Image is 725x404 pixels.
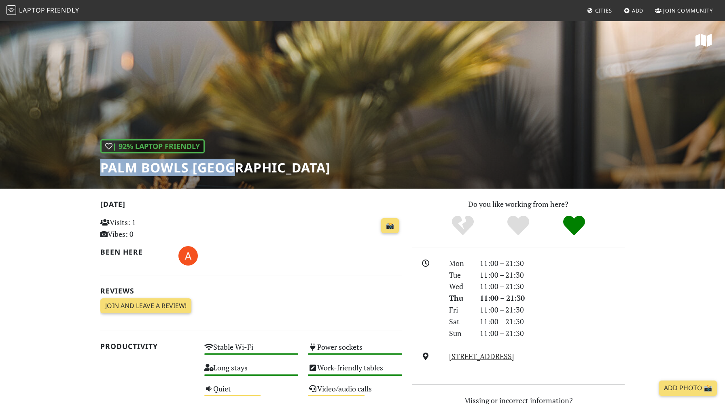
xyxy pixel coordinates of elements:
span: Add [632,7,644,14]
div: | 92% Laptop Friendly [100,139,205,153]
div: 11:00 – 21:30 [475,269,630,281]
a: 📸 [381,218,399,234]
img: 6124-aurora.jpg [178,246,198,266]
div: 11:00 – 21:30 [475,257,630,269]
a: Cities [584,3,615,18]
div: 11:00 – 21:30 [475,316,630,327]
h2: Been here [100,248,169,256]
div: Power sockets [303,340,407,361]
p: Do you like working from here? [412,198,625,210]
h1: Palm Bowls [GEOGRAPHIC_DATA] [100,160,331,175]
div: Quiet [199,382,303,403]
div: Definitely! [546,215,602,237]
div: No [435,215,491,237]
div: Yes [490,215,546,237]
a: Add [621,3,647,18]
img: LaptopFriendly [6,5,16,15]
p: Visits: 1 Vibes: 0 [100,217,195,240]
div: 11:00 – 21:30 [475,281,630,292]
div: Tue [444,269,475,281]
a: Join and leave a review! [100,298,191,314]
div: Video/audio calls [303,382,407,403]
h2: Productivity [100,342,195,351]
a: Join Community [652,3,716,18]
div: Fri [444,304,475,316]
span: Friendly [47,6,79,15]
div: Sat [444,316,475,327]
span: Cities [595,7,612,14]
h2: [DATE] [100,200,402,212]
span: Join Community [663,7,713,14]
h2: Reviews [100,287,402,295]
div: 11:00 – 21:30 [475,292,630,304]
div: Work-friendly tables [303,361,407,382]
span: Aurora Serbin [178,250,198,260]
div: Stable Wi-Fi [199,340,303,361]
div: Sun [444,327,475,339]
div: Wed [444,281,475,292]
div: Long stays [199,361,303,382]
div: 11:00 – 21:30 [475,327,630,339]
a: [STREET_ADDRESS] [449,351,514,361]
div: Mon [444,257,475,269]
div: Thu [444,292,475,304]
div: 11:00 – 21:30 [475,304,630,316]
a: LaptopFriendly LaptopFriendly [6,4,79,18]
span: Laptop [19,6,45,15]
